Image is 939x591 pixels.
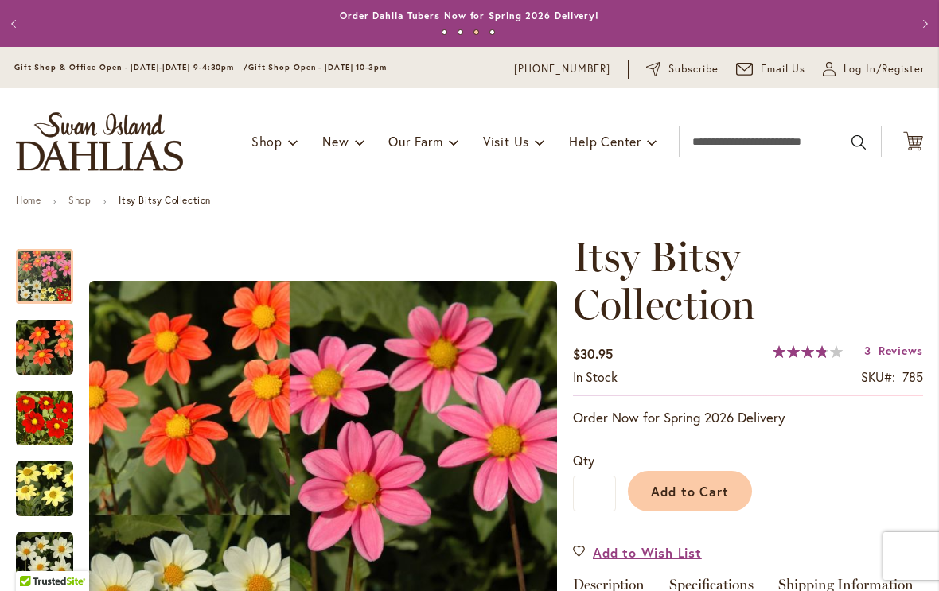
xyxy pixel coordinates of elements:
[388,133,442,150] span: Our Farm
[668,61,719,77] span: Subscribe
[16,375,89,445] div: Itsy Bitsy Collection
[16,445,89,516] div: Itsy Bitsy Collection
[907,8,939,40] button: Next
[823,61,925,77] a: Log In/Register
[251,133,282,150] span: Shop
[322,133,349,150] span: New
[864,343,871,358] span: 3
[16,319,73,376] img: Itsy Bitsy Collection
[844,61,925,77] span: Log In/Register
[458,29,463,35] button: 2 of 4
[573,543,702,562] a: Add to Wish List
[573,368,618,385] span: In stock
[628,471,752,511] button: Add to Cart
[573,452,594,469] span: Qty
[14,62,248,72] span: Gift Shop & Office Open - [DATE]-[DATE] 9-4:30pm /
[573,408,923,427] p: Order Now for Spring 2026 Delivery
[573,345,613,362] span: $30.95
[861,368,895,385] strong: SKU
[68,194,91,206] a: Shop
[16,304,89,375] div: Itsy Bitsy Collection
[12,535,56,579] iframe: Launch Accessibility Center
[651,483,730,500] span: Add to Cart
[16,112,183,171] a: store logo
[569,133,641,150] span: Help Center
[473,29,479,35] button: 3 of 4
[16,390,73,447] img: Itsy Bitsy Collection
[16,233,89,304] div: Itsy Bitsy Collection
[646,61,719,77] a: Subscribe
[483,133,529,150] span: Visit Us
[489,29,495,35] button: 4 of 4
[16,194,41,206] a: Home
[773,345,843,358] div: 76%
[761,61,806,77] span: Email Us
[514,61,610,77] a: [PHONE_NUMBER]
[248,62,387,72] span: Gift Shop Open - [DATE] 10-3pm
[902,368,923,387] div: 785
[16,461,73,518] img: Itsy Bitsy Collection
[16,516,89,587] div: Itsy Bitsy Collection
[593,543,702,562] span: Add to Wish List
[864,343,923,358] a: 3 Reviews
[736,61,806,77] a: Email Us
[573,231,755,329] span: Itsy Bitsy Collection
[340,10,599,21] a: Order Dahlia Tubers Now for Spring 2026 Delivery!
[573,368,618,387] div: Availability
[442,29,447,35] button: 1 of 4
[879,343,923,358] span: Reviews
[119,194,211,206] strong: Itsy Bitsy Collection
